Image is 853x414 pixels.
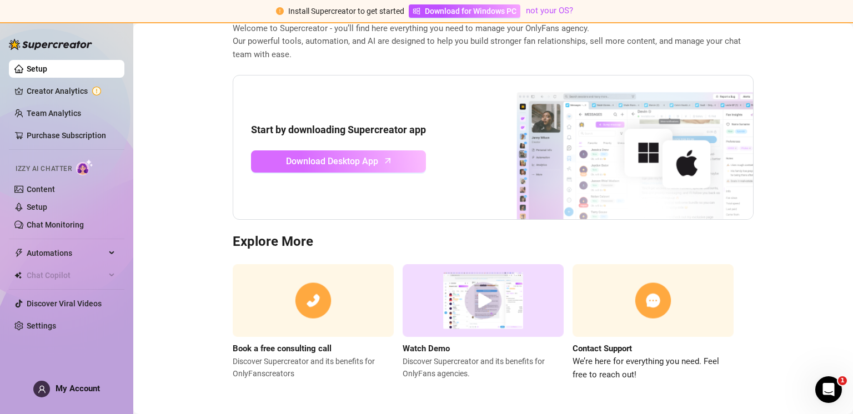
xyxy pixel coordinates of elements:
a: Setup [27,203,47,211]
span: Chat Copilot [27,266,106,284]
a: Content [27,185,55,194]
span: We’re here for everything you need. Feel free to reach out! [573,355,734,381]
h3: Explore More [233,233,754,251]
span: Izzy AI Chatter [16,164,72,174]
a: Settings [27,321,56,330]
a: Download for Windows PC [409,4,520,18]
span: Discover Supercreator and its benefits for OnlyFans agencies. [403,355,564,380]
strong: Start by downloading Supercreator app [251,124,426,135]
span: arrow-up [382,154,394,167]
a: Watch DemoDiscover Supercreator and its benefits for OnlyFans agencies. [403,264,564,381]
a: Book a free consulting callDiscover Supercreator and its benefits for OnlyFanscreators [233,264,394,381]
span: Welcome to Supercreator - you’ll find here everything you need to manage your OnlyFans agency. Ou... [233,22,754,62]
span: Download for Windows PC [425,5,516,17]
a: Team Analytics [27,109,81,118]
span: Automations [27,244,106,262]
a: Download Desktop Apparrow-up [251,150,426,173]
a: Discover Viral Videos [27,299,102,308]
span: exclamation-circle [276,7,284,15]
a: Creator Analytics exclamation-circle [27,82,116,100]
img: Chat Copilot [14,271,22,279]
span: 1 [838,376,847,385]
strong: Book a free consulting call [233,344,332,354]
span: Download Desktop App [286,154,378,168]
span: Discover Supercreator and its benefits for OnlyFans creators [233,355,394,380]
a: Chat Monitoring [27,220,84,229]
span: user [38,385,46,393]
strong: Watch Demo [403,344,450,354]
img: logo-BBDzfeDw.svg [9,39,92,50]
a: Purchase Subscription [27,131,106,140]
span: windows [413,7,420,15]
img: contact support [573,264,734,337]
a: not your OS? [526,6,573,16]
img: AI Chatter [76,159,93,175]
img: supercreator demo [403,264,564,337]
img: download app [475,75,753,220]
span: thunderbolt [14,249,23,258]
span: My Account [56,383,100,393]
img: consulting call [233,264,394,337]
span: Install Supercreator to get started [288,7,404,16]
a: Setup [27,64,47,73]
iframe: Intercom live chat [815,376,842,403]
strong: Contact Support [573,344,632,354]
